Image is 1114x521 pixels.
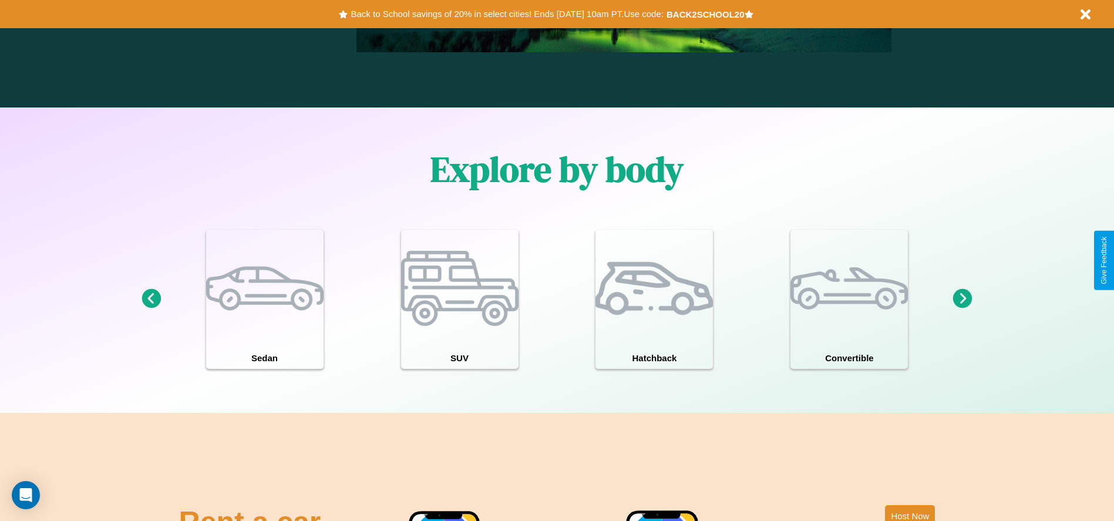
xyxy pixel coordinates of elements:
[401,347,519,369] h4: SUV
[206,347,324,369] h4: Sedan
[595,347,713,369] h4: Hatchback
[1100,237,1108,284] div: Give Feedback
[790,347,908,369] h4: Convertible
[348,6,666,22] button: Back to School savings of 20% in select cities! Ends [DATE] 10am PT.Use code:
[667,9,745,19] b: BACK2SCHOOL20
[430,145,684,193] h1: Explore by body
[12,481,40,509] div: Open Intercom Messenger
